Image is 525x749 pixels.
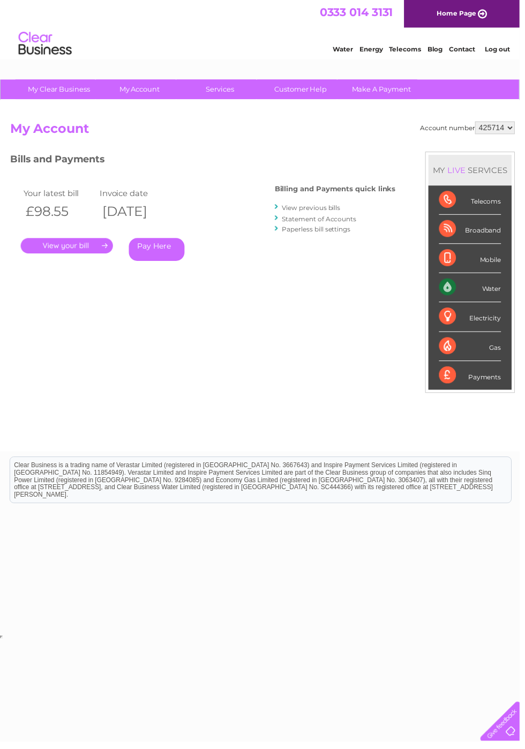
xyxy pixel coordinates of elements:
h4: Billing and Payments quick links [277,187,400,195]
a: Log out [490,46,515,54]
a: Telecoms [393,46,425,54]
a: Make A Payment [341,80,430,100]
div: MY SERVICES [433,156,517,187]
h2: My Account [10,123,520,143]
div: Telecoms [444,188,506,217]
a: Services [178,80,267,100]
div: LIVE [450,167,472,177]
a: View previous bills [285,206,344,214]
div: Account number [424,123,520,136]
a: Statement of Accounts [285,217,360,225]
div: Water [444,276,506,305]
a: Blog [432,46,447,54]
a: Paperless bill settings [285,228,354,236]
div: Gas [444,335,506,365]
a: Energy [363,46,387,54]
a: Customer Help [260,80,348,100]
td: Invoice date [98,188,175,203]
div: Payments [444,365,506,394]
a: Water [336,46,357,54]
a: My Account [97,80,185,100]
div: Clear Business is a trading name of Verastar Limited (registered in [GEOGRAPHIC_DATA] No. 3667643... [10,6,516,52]
a: . [21,241,114,256]
a: Pay Here [130,241,186,264]
div: Broadband [444,217,506,246]
td: Your latest bill [21,188,98,203]
th: [DATE] [98,203,175,224]
a: My Clear Business [16,80,104,100]
a: Contact [454,46,480,54]
a: 0333 014 3131 [323,5,397,19]
img: logo.png [18,28,73,61]
div: Electricity [444,305,506,335]
div: Mobile [444,246,506,276]
th: £98.55 [21,203,98,224]
h3: Bills and Payments [10,153,400,172]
